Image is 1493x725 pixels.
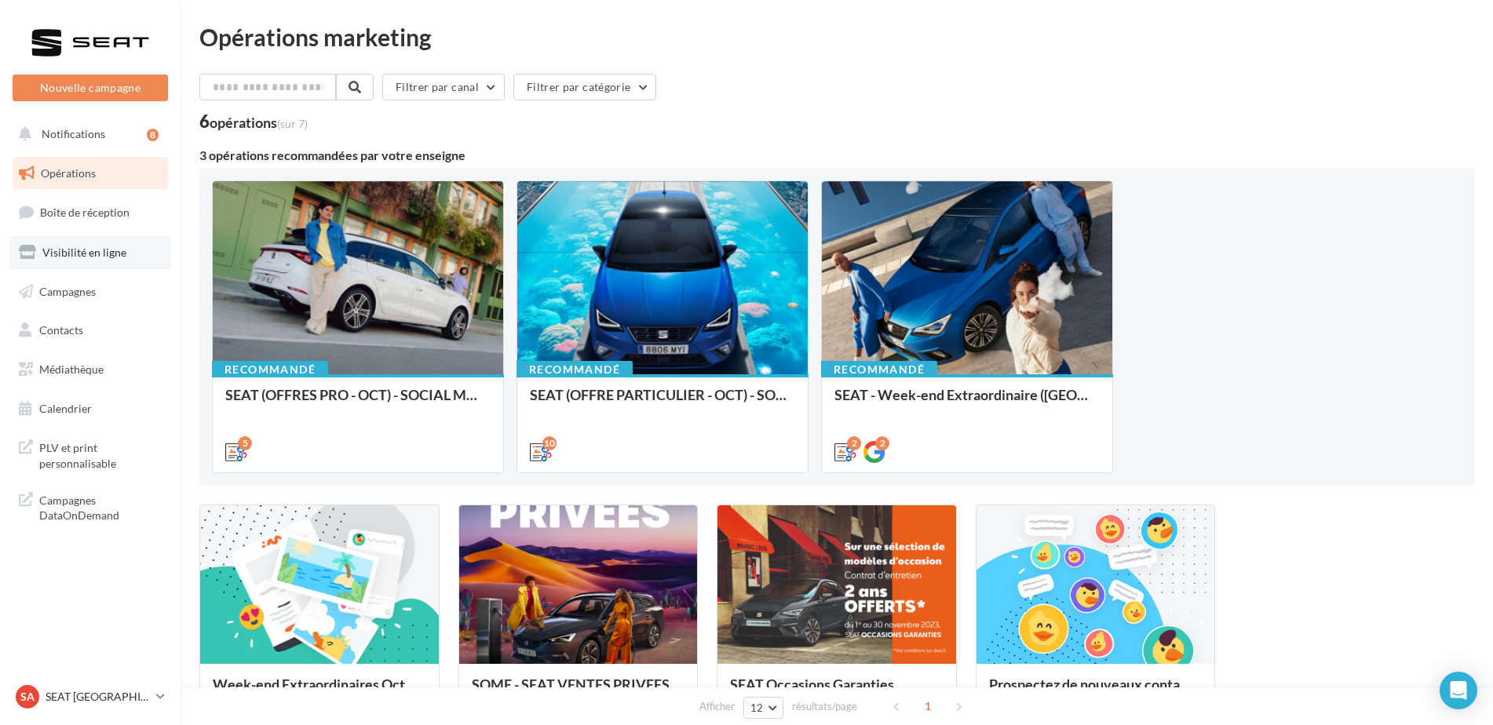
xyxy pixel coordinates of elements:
a: PLV et print personnalisable [9,431,171,477]
div: SEAT (OFFRE PARTICULIER - OCT) - SOCIAL MEDIA [530,387,795,418]
button: Notifications 8 [9,118,165,151]
a: Médiathèque [9,353,171,386]
div: SEAT - Week-end Extraordinaire ([GEOGRAPHIC_DATA]) - OCTOBRE [834,387,1100,418]
div: SEAT Occasions Garanties [730,676,944,708]
div: Open Intercom Messenger [1440,672,1477,709]
a: Campagnes DataOnDemand [9,483,171,530]
span: Campagnes DataOnDemand [39,490,162,523]
span: Campagnes [39,284,96,297]
a: SA SEAT [GEOGRAPHIC_DATA] [13,682,168,712]
span: 1 [915,694,940,719]
span: résultats/page [792,699,857,714]
div: Prospectez de nouveaux contacts [989,676,1203,708]
div: opérations [210,115,308,129]
div: Recommandé [212,361,328,378]
span: SA [20,689,35,705]
span: Afficher [699,699,735,714]
div: 2 [847,436,861,450]
a: Campagnes [9,275,171,308]
span: Contacts [39,323,83,337]
span: Calendrier [39,402,92,415]
span: Boîte de réception [40,206,130,219]
p: SEAT [GEOGRAPHIC_DATA] [46,689,150,705]
a: Visibilité en ligne [9,236,171,269]
button: Filtrer par canal [382,74,505,100]
a: Boîte de réception [9,195,171,229]
div: 3 opérations recommandées par votre enseigne [199,149,1474,162]
div: Week-end Extraordinaires Octobre 2025 [213,676,426,708]
div: 2 [875,436,889,450]
div: Recommandé [517,361,633,378]
div: Recommandé [821,361,937,378]
div: 6 [199,113,308,130]
a: Calendrier [9,392,171,425]
a: Opérations [9,157,171,190]
div: SEAT (OFFRES PRO - OCT) - SOCIAL MEDIA [225,387,491,418]
div: 5 [238,436,252,450]
span: Notifications [42,127,105,140]
span: PLV et print personnalisable [39,437,162,471]
span: Opérations [41,166,96,180]
div: 10 [542,436,557,450]
div: Opérations marketing [199,25,1474,49]
button: Filtrer par catégorie [513,74,656,100]
span: Médiathèque [39,362,104,376]
a: Contacts [9,314,171,347]
div: 8 [147,129,159,141]
button: 12 [743,697,783,719]
span: (sur 7) [277,117,308,130]
div: SOME - SEAT VENTES PRIVEES [472,676,685,708]
span: 12 [750,701,764,714]
button: Nouvelle campagne [13,75,168,101]
span: Visibilité en ligne [42,246,126,259]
